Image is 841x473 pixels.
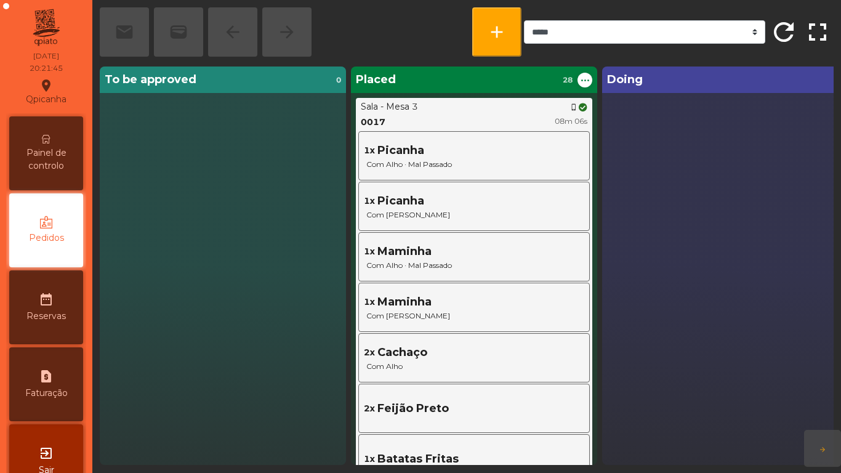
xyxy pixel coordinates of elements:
[39,446,54,461] i: exit_to_app
[364,346,375,359] span: 2x
[364,159,584,170] span: Com Alho · Mal Passado
[364,402,375,415] span: 2x
[39,369,54,384] i: request_page
[361,100,384,113] div: Sala -
[570,103,577,111] span: phone_iphone
[607,71,643,88] span: Doing
[769,17,799,47] span: refresh
[377,451,459,467] span: Batatas Fritas
[819,446,826,453] span: arrow_forward
[364,310,584,321] span: Com [PERSON_NAME]
[29,232,64,245] span: Pedidos
[386,100,418,113] div: Mesa 3
[364,260,584,271] span: Com Alho · Mal Passado
[472,7,521,57] button: add
[39,78,54,93] i: location_on
[361,116,385,129] div: 0017
[364,245,375,258] span: 1x
[30,63,63,74] div: 20:21:45
[25,387,68,400] span: Faturação
[364,144,375,157] span: 1x
[803,17,832,47] span: fullscreen
[364,209,584,220] span: Com [PERSON_NAME]
[336,75,341,86] span: 0
[377,243,432,260] span: Maminha
[577,73,592,87] button: ...
[26,310,66,323] span: Reservas
[364,195,375,208] span: 1x
[12,147,80,172] span: Painel de controlo
[804,430,841,467] button: arrow_forward
[487,22,507,42] span: add
[364,361,584,372] span: Com Alho
[364,296,375,309] span: 1x
[105,71,196,88] span: To be approved
[377,193,424,209] span: Picanha
[377,400,449,417] span: Feijão Preto
[555,116,587,126] span: 08m 06s
[26,76,66,107] div: Qpicanha
[802,7,834,57] button: fullscreen
[31,6,61,49] img: qpiato
[39,292,54,307] i: date_range
[377,344,427,361] span: Cachaço
[377,142,424,159] span: Picanha
[768,7,799,57] button: refresh
[356,71,396,88] span: Placed
[377,294,432,310] span: Maminha
[563,75,573,86] span: 28
[364,453,375,466] span: 1x
[33,51,59,62] div: [DATE]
